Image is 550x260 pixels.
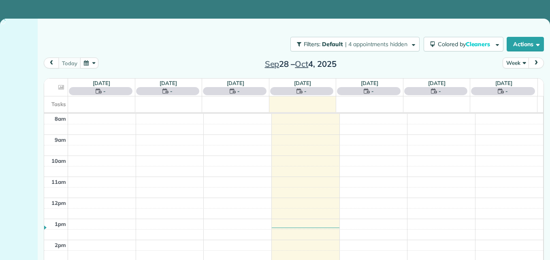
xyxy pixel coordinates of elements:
[51,179,66,185] span: 11am
[103,87,106,95] span: -
[51,101,66,107] span: Tasks
[170,87,173,95] span: -
[265,59,279,69] span: Sep
[507,37,544,51] button: Actions
[438,40,493,48] span: Colored by
[290,37,420,51] button: Filters: Default | 4 appointments hidden
[227,80,244,86] a: [DATE]
[51,158,66,164] span: 10am
[286,37,420,51] a: Filters: Default | 4 appointments hidden
[466,40,492,48] span: Cleaners
[304,87,307,95] span: -
[160,80,177,86] a: [DATE]
[55,115,66,122] span: 8am
[495,80,513,86] a: [DATE]
[51,200,66,206] span: 12pm
[55,242,66,248] span: 2pm
[44,58,59,68] button: prev
[439,87,441,95] span: -
[322,40,343,48] span: Default
[529,58,544,68] button: next
[250,60,351,68] h2: 28 – 4, 2025
[55,136,66,143] span: 9am
[503,58,529,68] button: Week
[304,40,321,48] span: Filters:
[505,87,508,95] span: -
[93,80,110,86] a: [DATE]
[345,40,407,48] span: | 4 appointments hidden
[424,37,503,51] button: Colored byCleaners
[428,80,446,86] a: [DATE]
[371,87,374,95] span: -
[294,80,311,86] a: [DATE]
[58,58,81,68] button: today
[295,59,308,69] span: Oct
[55,221,66,227] span: 1pm
[361,80,378,86] a: [DATE]
[237,87,240,95] span: -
